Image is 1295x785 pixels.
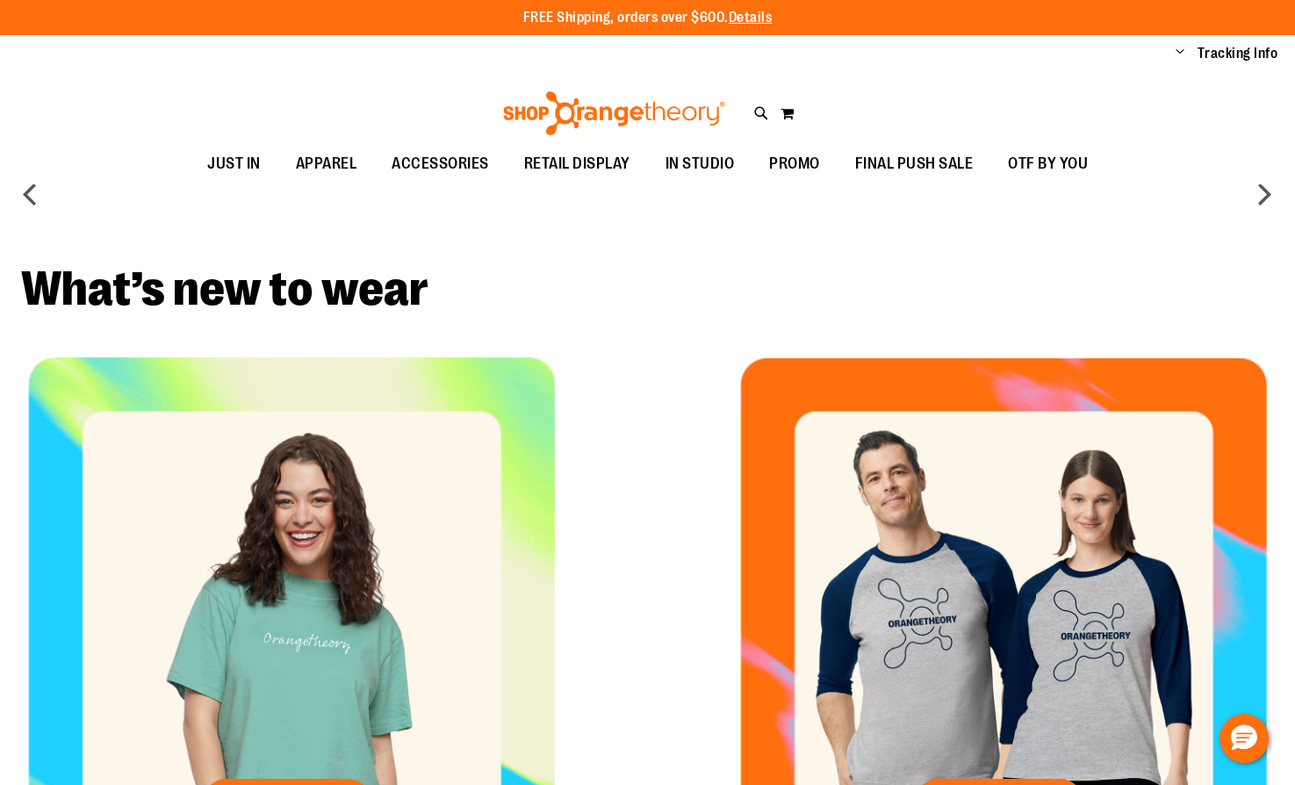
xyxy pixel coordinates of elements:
span: JUST IN [207,144,261,184]
a: IN STUDIO [648,144,752,184]
a: OTF BY YOU [990,144,1105,184]
a: RETAIL DISPLAY [507,144,648,184]
h2: What’s new to wear [21,265,1274,313]
button: Account menu [1176,45,1184,62]
a: Tracking Info [1198,44,1278,63]
span: IN STUDIO [665,144,735,184]
span: OTF BY YOU [1008,144,1088,184]
span: PROMO [769,144,820,184]
p: FREE Shipping, orders over $600. [523,8,773,28]
span: ACCESSORIES [392,144,489,184]
img: Shop Orangetheory [500,91,728,135]
span: FINAL PUSH SALE [855,144,974,184]
a: FINAL PUSH SALE [838,144,991,184]
a: PROMO [752,144,838,184]
a: JUST IN [190,144,278,184]
a: APPAREL [278,144,375,184]
a: Details [729,10,773,25]
button: next [1247,176,1282,212]
span: RETAIL DISPLAY [524,144,630,184]
a: ACCESSORIES [374,144,507,184]
button: prev [13,176,48,212]
span: APPAREL [296,144,357,184]
button: Hello, have a question? Let’s chat. [1219,714,1269,763]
